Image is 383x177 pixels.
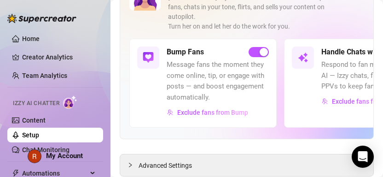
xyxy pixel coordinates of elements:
span: Message fans the moment they come online, tip, or engage with posts — and boost engagement automa... [167,59,269,103]
a: Setup [22,131,39,139]
span: collapsed [128,162,133,168]
img: svg%3e [167,109,174,116]
div: collapsed [128,160,139,170]
a: Content [22,117,46,124]
span: Izzy AI Chatter [13,99,59,108]
img: svg%3e [297,52,308,63]
img: svg%3e [322,98,328,105]
span: Exclude fans from Bump [177,109,248,116]
span: thunderbolt [12,170,19,177]
img: ACg8ocKq5zOTtnwjnoil3S4nZVQY-mXbbQgoo1yICVq1hgkZuc7JsA=s96-c [28,150,41,163]
a: Home [22,35,40,42]
a: Creator Analytics [22,50,96,65]
a: Chat Monitoring [22,146,70,153]
img: logo-BBDzfeDw.svg [7,14,76,23]
a: Team Analytics [22,72,67,79]
h5: Bump Fans [167,47,204,58]
span: Advanced Settings [139,160,192,171]
div: Open Intercom Messenger [352,146,374,168]
img: svg%3e [143,52,154,63]
img: AI Chatter [63,95,77,109]
span: My Account [46,152,83,160]
button: Exclude fans from Bump [167,105,249,120]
